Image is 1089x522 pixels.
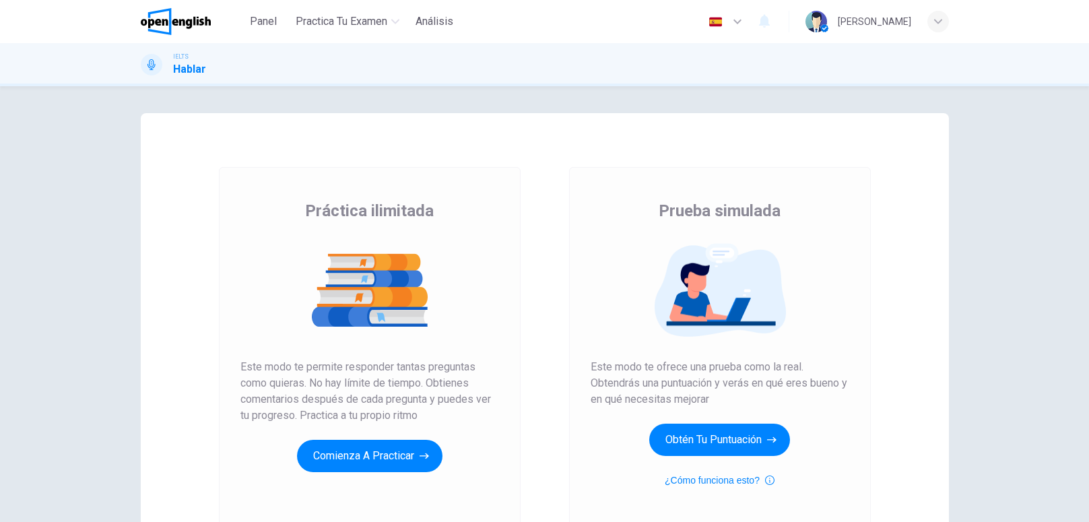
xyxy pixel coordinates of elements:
button: Análisis [410,9,459,34]
span: Este modo te permite responder tantas preguntas como quieras. No hay límite de tiempo. Obtienes c... [240,359,499,424]
h1: Hablar [173,61,206,77]
img: es [707,17,724,27]
img: OpenEnglish logo [141,8,211,35]
a: OpenEnglish logo [141,8,242,35]
button: Obtén tu puntuación [649,424,790,456]
span: Panel [250,13,277,30]
span: IELTS [173,52,189,61]
span: Prueba simulada [659,200,781,222]
button: Panel [242,9,285,34]
span: Análisis [416,13,453,30]
button: Practica tu examen [290,9,405,34]
span: Este modo te ofrece una prueba como la real. Obtendrás una puntuación y verás en qué eres bueno y... [591,359,849,407]
button: ¿Cómo funciona esto? [665,472,774,488]
button: Comienza a practicar [297,440,442,472]
div: [PERSON_NAME] [838,13,911,30]
span: Practica tu examen [296,13,387,30]
span: Práctica ilimitada [305,200,434,222]
img: Profile picture [805,11,827,32]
